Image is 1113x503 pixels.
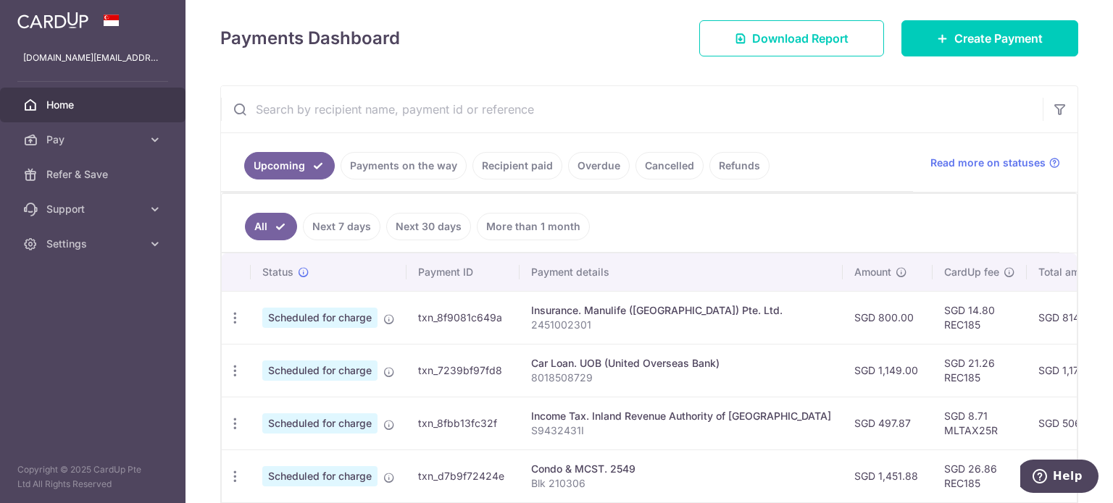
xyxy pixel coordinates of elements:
[262,360,378,381] span: Scheduled for charge
[933,291,1027,344] td: SGD 14.80 REC185
[843,344,933,397] td: SGD 1,149.00
[262,265,293,279] span: Status
[531,303,831,318] div: Insurance. Manulife ([GEOGRAPHIC_DATA]) Pte. Ltd.
[531,409,831,423] div: Income Tax. Inland Revenue Authority of [GEOGRAPHIC_DATA]
[531,318,831,332] p: 2451002301
[303,213,380,240] a: Next 7 days
[531,476,831,491] p: Blk 210306
[635,152,704,179] a: Cancelled
[220,25,400,51] h4: Payments Dashboard
[901,20,1078,56] a: Create Payment
[46,98,142,112] span: Home
[568,152,630,179] a: Overdue
[407,253,520,291] th: Payment ID
[46,237,142,251] span: Settings
[46,202,142,216] span: Support
[531,371,831,385] p: 8018508729
[531,423,831,438] p: S9432431I
[933,344,1027,397] td: SGD 21.26 REC185
[531,356,831,371] div: Car Loan. UOB (United Overseas Bank)
[709,152,770,179] a: Refunds
[520,253,843,291] th: Payment details
[954,30,1043,47] span: Create Payment
[245,213,297,240] a: All
[699,20,884,56] a: Download Report
[407,449,520,502] td: txn_d7b9f72424e
[930,156,1060,170] a: Read more on statuses
[843,291,933,344] td: SGD 800.00
[262,413,378,434] span: Scheduled for charge
[933,449,1027,502] td: SGD 26.86 REC185
[843,397,933,449] td: SGD 497.87
[752,30,849,47] span: Download Report
[407,397,520,449] td: txn_8fbb13fc32f
[843,449,933,502] td: SGD 1,451.88
[854,265,891,279] span: Amount
[407,291,520,344] td: txn_8f9081c649a
[46,132,142,147] span: Pay
[472,152,562,179] a: Recipient paid
[262,466,378,486] span: Scheduled for charge
[17,12,88,29] img: CardUp
[23,51,162,65] p: [DOMAIN_NAME][EMAIL_ADDRESS][DOMAIN_NAME]
[46,167,142,182] span: Refer & Save
[386,213,471,240] a: Next 30 days
[244,152,335,179] a: Upcoming
[477,213,590,240] a: More than 1 month
[531,462,831,476] div: Condo & MCST. 2549
[930,156,1046,170] span: Read more on statuses
[933,397,1027,449] td: SGD 8.71 MLTAX25R
[341,152,467,179] a: Payments on the way
[221,86,1043,132] input: Search by recipient name, payment id or reference
[1038,265,1086,279] span: Total amt.
[944,265,999,279] span: CardUp fee
[1020,460,1099,496] iframe: Opens a widget where you can find more information
[262,308,378,328] span: Scheduled for charge
[407,344,520,397] td: txn_7239bf97fd8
